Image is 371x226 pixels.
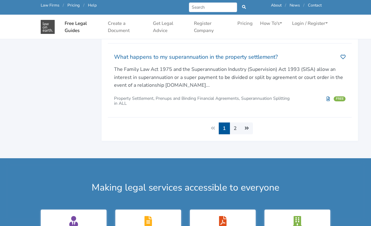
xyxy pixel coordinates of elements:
[271,2,282,8] a: About
[114,96,290,106] div: Property Settlement, Prenups and Binding Financial Agreements, Superannuation Splitting in ALL
[62,17,103,36] a: Free Legal Guides
[240,122,253,134] a: Next »
[235,17,255,30] a: Pricing
[258,17,285,30] a: How To's
[105,17,148,36] a: Create a Document
[219,122,230,134] span: 1
[88,2,97,8] a: Help
[207,122,219,134] li: « Previous
[290,2,300,8] a: News
[290,17,330,30] a: Login / Register
[189,2,237,12] input: Search
[114,66,346,90] p: The Family Law Act 1975 and the Superannuation Industry (Supervision) Act 1993 (SISA) allow an in...
[83,2,85,8] span: /
[303,2,305,8] span: /
[41,2,59,8] a: Law Firms
[41,20,55,34] img: Property Settlement - Free Legal Guides in - Free Legal Resources & Documents
[108,122,352,134] nav: Page navigation
[150,17,189,36] a: Get Legal Advice
[191,17,232,36] a: Register Company
[108,48,352,111] a: What happens to my superannuation in the property settlement? The Family Law Act 1975 and the Sup...
[36,181,335,195] div: Making legal services accessible to everyone
[230,122,241,134] a: 2
[334,96,346,101] span: FREE
[63,2,64,8] span: /
[114,52,336,62] h2: What happens to my superannuation in the property settlement?
[308,2,322,8] a: Contact
[285,2,286,8] span: /
[67,2,80,8] a: Pricing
